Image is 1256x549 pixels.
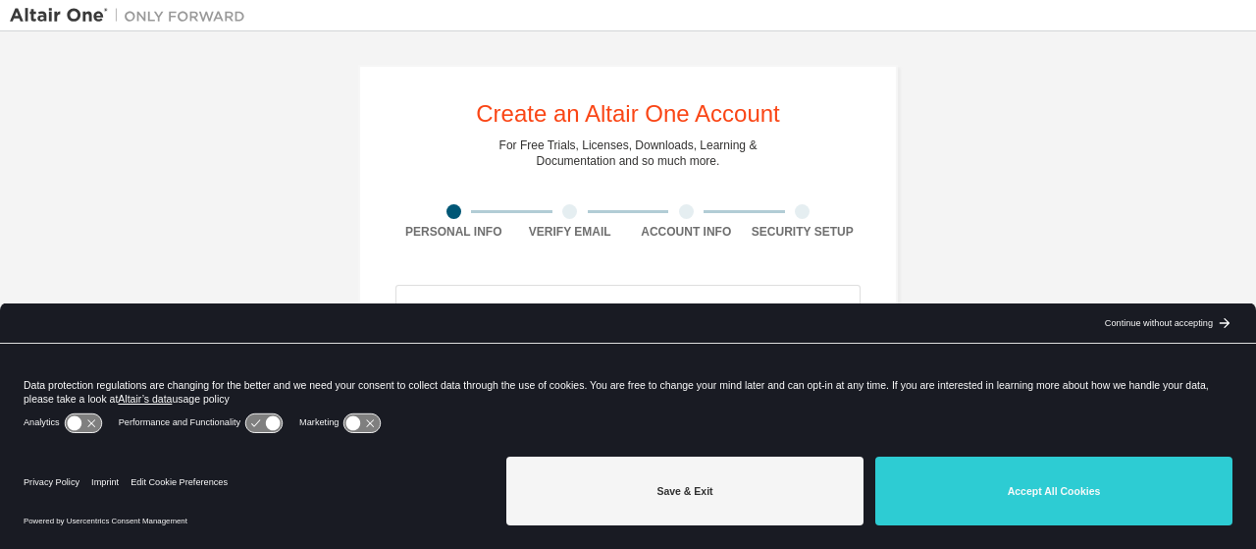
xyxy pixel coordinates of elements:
div: Verify Email [512,224,629,240]
div: Account Info [628,224,745,240]
img: Altair One [10,6,255,26]
div: Security Setup [745,224,862,240]
div: Create an Altair One Account [476,102,780,126]
div: Personal Info [395,224,512,240]
div: For Free Trials, Licenses, Downloads, Learning & Documentation and so much more. [499,137,758,169]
